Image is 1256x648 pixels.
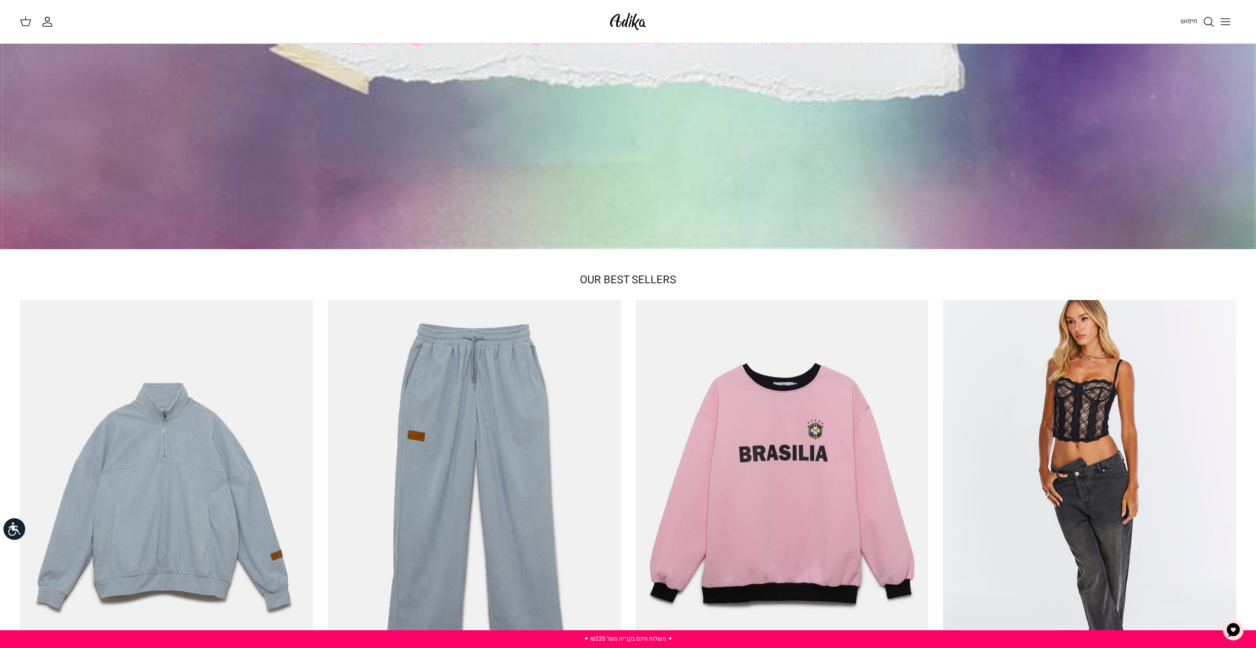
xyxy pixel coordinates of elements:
[607,10,649,33] img: Adika IL
[1180,16,1215,28] a: חיפוש
[1218,615,1248,645] button: צ'אט
[584,634,673,643] a: ✦ משלוח חינם בקנייה מעל ₪220 ✦
[41,16,57,28] a: החשבון שלי
[580,272,676,288] a: OUR BEST SELLERS
[1215,11,1236,33] button: Toggle menu
[1180,16,1197,26] span: חיפוש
